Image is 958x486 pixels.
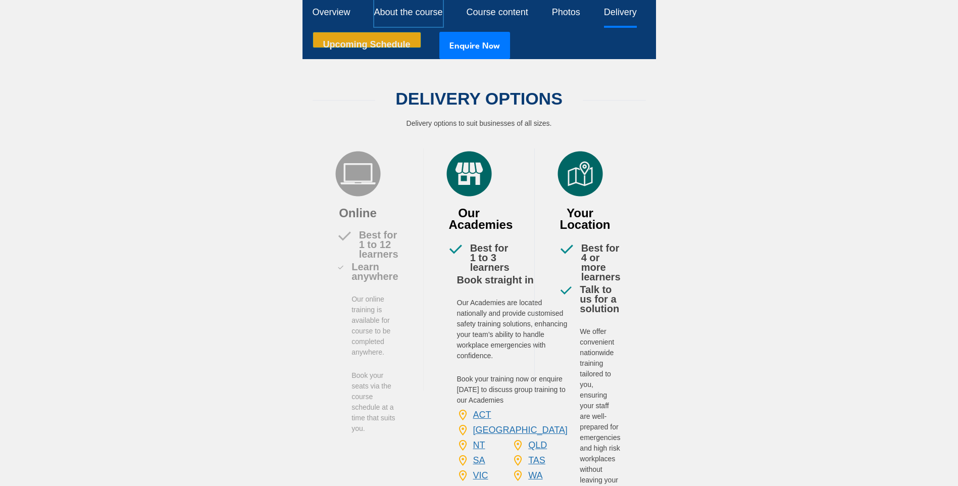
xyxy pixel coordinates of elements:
[528,455,545,465] a: TAS
[313,32,421,48] a: Upcoming Schedule
[338,207,378,219] h3: Online
[351,370,398,434] p: Book your seats via the course schedule at a time that suits you.
[351,294,398,358] p: Our online training is available for course to be completed anywhere.
[449,207,489,230] h3: Our Academies
[580,285,620,314] h5: Talk to us for a solution
[560,207,600,230] h3: Your Location
[473,455,485,465] a: SA
[470,244,510,272] h5: Best for 1 to 3 learners
[457,374,568,406] p: Book your training now or enquire [DATE] to discuss group training to our Academies
[457,275,568,285] h5: Book straight in
[528,440,547,450] a: QLD
[473,470,488,480] a: VIC
[313,118,646,129] p: Delivery options to suit businesses of all sizes.
[581,244,621,282] h5: Best for 4 or more learners
[351,262,398,281] h5: Learn anywhere
[473,425,568,435] a: [GEOGRAPHIC_DATA]
[528,470,542,480] a: WA
[439,32,510,59] button: Enquire Now
[359,230,398,259] h5: Best for 1 to 12 learners
[473,410,491,420] a: ACT
[457,298,568,361] p: Our Academies are located nationally and provide customised safety training solutions, enhancing ...
[473,440,485,450] a: NT
[395,91,563,106] h2: DELIVERY OPTIONS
